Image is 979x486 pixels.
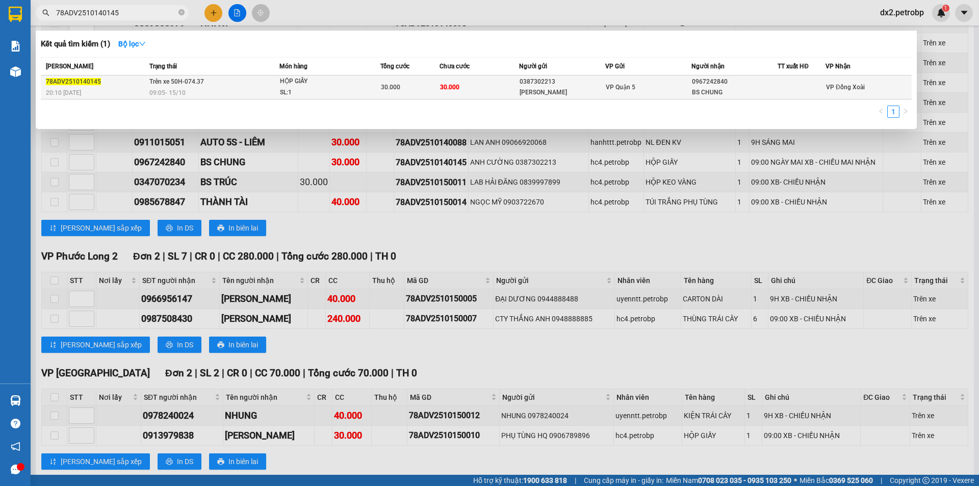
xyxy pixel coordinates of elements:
[9,7,22,22] img: logo-vxr
[118,40,146,48] strong: Bộ lọc
[520,76,605,87] div: 0387302213
[692,87,777,98] div: BS CHUNG
[888,106,899,117] a: 1
[778,63,809,70] span: TT xuất HĐ
[519,63,547,70] span: Người gửi
[381,84,400,91] span: 30.000
[46,89,81,96] span: 20:10 [DATE]
[10,395,21,406] img: warehouse-icon
[691,63,725,70] span: Người nhận
[520,87,605,98] div: [PERSON_NAME]
[46,78,101,85] span: 78ADV2510140145
[178,9,185,15] span: close-circle
[826,63,851,70] span: VP Nhận
[380,63,409,70] span: Tổng cước
[10,41,21,52] img: solution-icon
[605,63,625,70] span: VP Gửi
[606,84,635,91] span: VP Quận 5
[11,419,20,428] span: question-circle
[149,78,204,85] span: Trên xe 50H-074.37
[56,7,176,18] input: Tìm tên, số ĐT hoặc mã đơn
[878,108,884,114] span: left
[10,66,21,77] img: warehouse-icon
[899,106,912,118] button: right
[903,108,909,114] span: right
[692,76,777,87] div: 0967242840
[110,36,154,52] button: Bộ lọcdown
[440,84,459,91] span: 30.000
[279,63,307,70] span: Món hàng
[875,106,887,118] button: left
[899,106,912,118] li: Next Page
[440,63,470,70] span: Chưa cước
[887,106,899,118] li: 1
[11,442,20,451] span: notification
[41,39,110,49] h3: Kết quả tìm kiếm ( 1 )
[875,106,887,118] li: Previous Page
[280,87,356,98] div: SL: 1
[178,8,185,18] span: close-circle
[46,63,93,70] span: [PERSON_NAME]
[149,89,186,96] span: 09:05 - 15/10
[139,40,146,47] span: down
[42,9,49,16] span: search
[11,465,20,474] span: message
[826,84,865,91] span: VP Đồng Xoài
[149,63,177,70] span: Trạng thái
[280,76,356,87] div: HỘP GIẤY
